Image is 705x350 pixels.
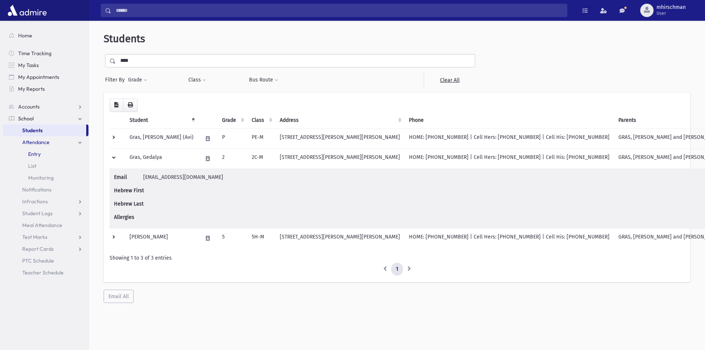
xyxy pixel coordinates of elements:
[22,139,50,146] span: Attendance
[28,151,41,157] span: Entry
[18,32,32,39] span: Home
[22,257,54,264] span: PTC Schedule
[424,73,475,87] a: Clear All
[18,62,39,69] span: My Tasks
[3,172,88,184] a: Monitoring
[110,99,123,112] button: CSV
[125,228,198,248] td: [PERSON_NAME]
[218,228,247,248] td: 5
[247,228,275,248] td: 5H-M
[110,254,684,262] div: Showing 1 to 3 of 3 entries
[3,255,88,267] a: PTC Schedule
[3,101,88,113] a: Accounts
[404,129,614,149] td: HOME: [PHONE_NUMBER] | Cell Hers: [PHONE_NUMBER] | Cell His: [PHONE_NUMBER]
[114,173,142,181] span: Email
[114,213,142,221] span: Allergies
[18,86,45,92] span: My Reports
[22,186,51,193] span: Notifications
[114,200,144,208] span: Hebrew Last
[18,74,59,80] span: My Appointments
[275,149,404,169] td: [STREET_ADDRESS][PERSON_NAME][PERSON_NAME]
[22,222,62,229] span: Meal Attendance
[104,290,134,303] button: Email All
[657,4,686,10] span: mhirschman
[3,184,88,196] a: Notifications
[3,71,88,83] a: My Appointments
[125,129,198,149] td: Gras, [PERSON_NAME] (Avi)
[247,129,275,149] td: PE-M
[3,231,88,243] a: Test Marks
[143,174,223,180] span: [EMAIL_ADDRESS][DOMAIN_NAME]
[104,33,145,45] span: Students
[218,149,247,169] td: 2
[22,210,53,217] span: Student Logs
[404,149,614,169] td: HOME: [PHONE_NUMBER] | Cell Hers: [PHONE_NUMBER] | Cell His: [PHONE_NUMBER]
[3,243,88,255] a: Report Cards
[123,99,138,112] button: Print
[105,76,128,84] span: Filter By
[3,47,88,59] a: Time Tracking
[3,148,88,160] a: Entry
[3,219,88,231] a: Meal Attendance
[22,269,64,276] span: Teacher Schedule
[657,10,686,16] span: User
[22,198,48,205] span: Infractions
[3,124,86,136] a: Students
[28,174,54,181] span: Monitoring
[188,73,207,87] button: Class
[391,263,403,276] a: 1
[249,73,279,87] button: Bus Route
[125,112,198,129] th: Student: activate to sort column descending
[28,163,36,169] span: List
[3,267,88,279] a: Teacher Schedule
[218,112,247,129] th: Grade: activate to sort column ascending
[3,207,88,219] a: Student Logs
[3,30,88,41] a: Home
[275,129,404,149] td: [STREET_ADDRESS][PERSON_NAME][PERSON_NAME]
[18,115,34,122] span: School
[3,160,88,172] a: List
[404,112,614,129] th: Phone
[247,112,275,129] th: Class: activate to sort column ascending
[3,59,88,71] a: My Tasks
[22,246,54,252] span: Report Cards
[3,113,88,124] a: School
[404,228,614,248] td: HOME: [PHONE_NUMBER] | Cell Hers: [PHONE_NUMBER] | Cell His: [PHONE_NUMBER]
[247,149,275,169] td: 2C-M
[3,136,88,148] a: Attendance
[18,103,40,110] span: Accounts
[114,187,144,194] span: Hebrew First
[275,228,404,248] td: [STREET_ADDRESS][PERSON_NAME][PERSON_NAME]
[22,234,47,240] span: Test Marks
[22,127,43,134] span: Students
[18,50,51,57] span: Time Tracking
[128,73,148,87] button: Grade
[3,83,88,95] a: My Reports
[6,3,48,18] img: AdmirePro
[111,4,567,17] input: Search
[275,112,404,129] th: Address: activate to sort column ascending
[218,129,247,149] td: P
[125,149,198,169] td: Gras, Gedalya
[3,196,88,207] a: Infractions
